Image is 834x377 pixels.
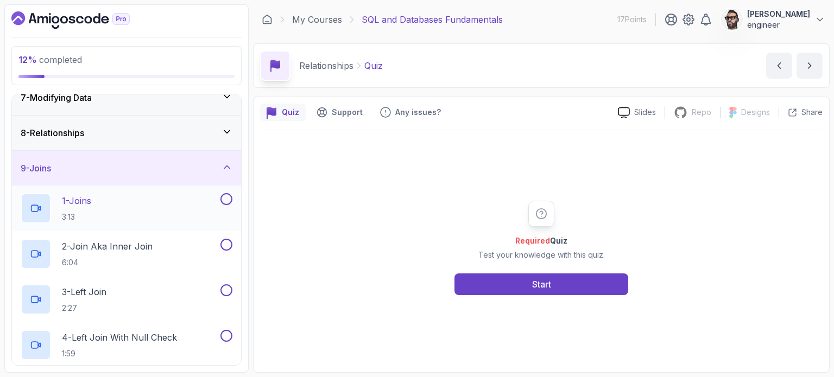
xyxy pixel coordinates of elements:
[332,107,363,118] p: Support
[374,104,447,121] button: Feedback button
[62,194,91,207] p: 1 - Joins
[21,330,232,360] button: 4-Left Join With Null Check1:59
[395,107,441,118] p: Any issues?
[21,284,232,315] button: 3-Left Join2:27
[62,212,91,222] p: 3:13
[282,107,299,118] p: Quiz
[11,11,155,29] a: Dashboard
[62,257,153,268] p: 6:04
[21,126,84,139] h3: 8 - Relationships
[62,303,106,314] p: 2:27
[747,20,810,30] p: engineer
[62,285,106,298] p: 3 - Left Join
[797,53,823,79] button: next content
[21,162,51,175] h3: 9 - Joins
[801,107,823,118] p: Share
[364,59,383,72] p: Quiz
[634,107,656,118] p: Slides
[478,235,605,246] h2: Quiz
[779,107,823,118] button: Share
[62,348,177,359] p: 1:59
[532,278,551,291] div: Start
[62,331,177,344] p: 4 - Left Join With Null Check
[515,236,550,245] span: Required
[292,13,342,26] a: My Courses
[609,107,665,118] a: Slides
[721,9,825,30] button: user profile image[PERSON_NAME]engineer
[478,250,605,260] p: Test your knowledge with this quiz.
[362,13,503,26] p: SQL and Databases Fundamentals
[747,9,810,20] p: [PERSON_NAME]
[62,240,153,253] p: 2 - Join Aka Inner Join
[12,151,241,186] button: 9-Joins
[299,59,353,72] p: Relationships
[12,80,241,115] button: 7-Modifying Data
[310,104,369,121] button: Support button
[617,14,647,25] p: 17 Points
[12,116,241,150] button: 8-Relationships
[262,14,273,25] a: Dashboard
[741,107,770,118] p: Designs
[21,193,232,223] button: 1-Joins3:13
[692,107,711,118] p: Repo
[722,9,742,30] img: user profile image
[454,273,628,295] button: Start
[21,239,232,269] button: 2-Join Aka Inner Join6:04
[18,54,37,65] span: 12 %
[260,104,306,121] button: quiz button
[18,54,82,65] span: completed
[21,91,92,104] h3: 7 - Modifying Data
[766,53,792,79] button: previous content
